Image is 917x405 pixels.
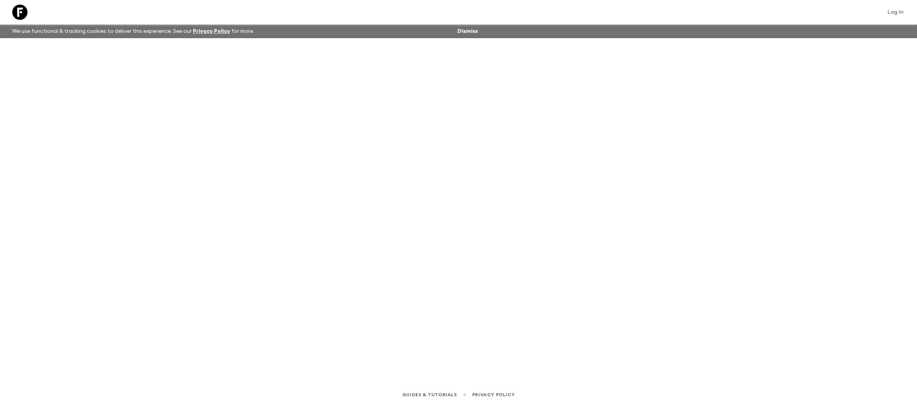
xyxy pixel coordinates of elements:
[193,29,230,34] a: Privacy Policy
[455,26,480,37] button: Dismiss
[9,24,257,38] p: We use functional & tracking cookies to deliver this experience. See our for more.
[472,390,515,399] a: Privacy Policy
[402,390,457,399] a: Guides & Tutorials
[883,7,908,18] a: Log in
